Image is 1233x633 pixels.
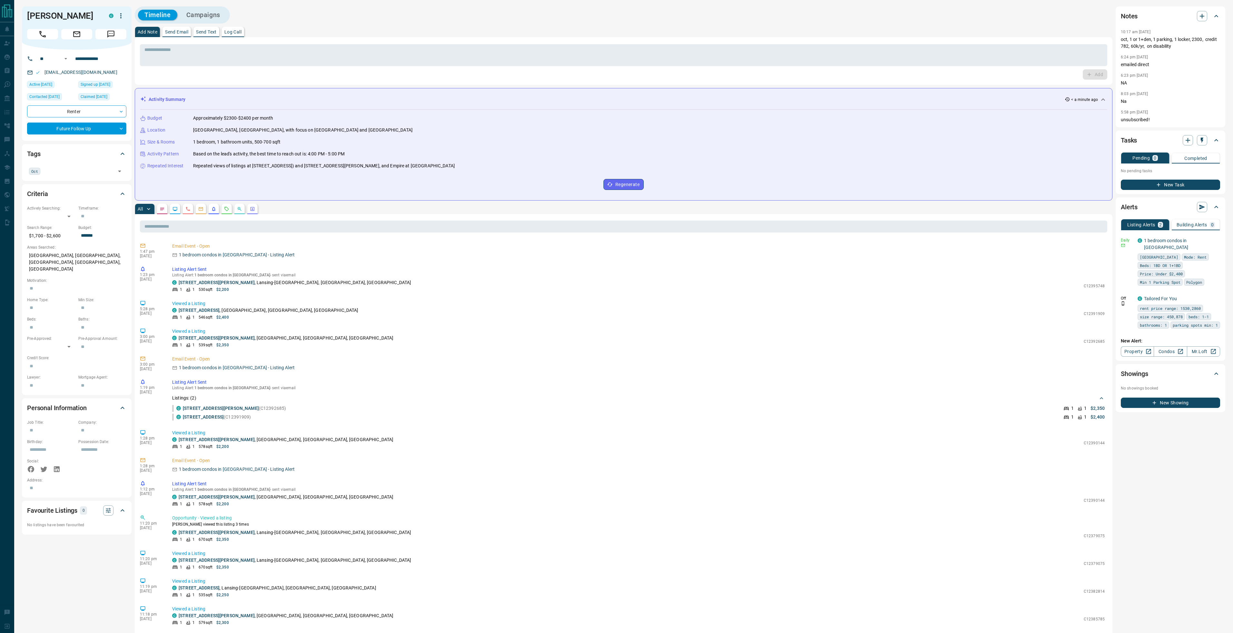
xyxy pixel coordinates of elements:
[172,437,177,442] div: condos.ca
[140,491,162,496] p: [DATE]
[199,537,212,542] p: 670 sqft
[27,250,126,274] p: [GEOGRAPHIC_DATA], [GEOGRAPHIC_DATA], [GEOGRAPHIC_DATA], [GEOGRAPHIC_DATA], [GEOGRAPHIC_DATA]
[160,206,165,212] svg: Notes
[1121,295,1134,301] p: Off
[27,29,58,39] span: Call
[172,550,1105,557] p: Viewed a Listing
[196,30,217,34] p: Send Text
[193,139,280,145] p: 1 bedroom, 1 bathroom units, 500-700 sqft
[1144,238,1188,250] a: 1 bedroom condos in [GEOGRAPHIC_DATA]
[140,612,162,617] p: 11:18 pm
[1084,533,1105,539] p: C12379075
[179,280,255,285] a: [STREET_ADDRESS][PERSON_NAME]
[140,272,162,277] p: 1:23 pm
[27,374,75,380] p: Lawyer:
[27,81,75,90] div: Wed Sep 10 2025
[27,297,75,303] p: Home Type:
[109,14,113,18] div: condos.ca
[27,420,75,425] p: Job Title:
[1121,80,1220,86] p: NA
[138,207,143,211] p: All
[147,163,183,169] p: Repeated Interest
[199,444,212,450] p: 578 sqft
[192,501,195,507] p: 1
[27,186,126,202] div: Criteria
[172,521,1105,527] p: [PERSON_NAME] viewed this listing 3 times
[1084,311,1105,317] p: C12391909
[180,564,182,570] p: 1
[1132,156,1150,160] p: Pending
[199,620,212,626] p: 579 sqft
[140,254,162,258] p: [DATE]
[35,70,40,75] svg: Email Valid
[176,406,181,410] div: condos.ca
[172,613,177,618] div: condos.ca
[27,189,48,199] h2: Criteria
[1084,440,1105,446] p: C12390144
[140,617,162,621] p: [DATE]
[140,249,162,254] p: 1:47 pm
[1121,243,1125,248] svg: Email
[1084,414,1087,420] p: 1
[1084,339,1105,344] p: C12392685
[140,557,162,561] p: 11:20 pm
[27,205,75,211] p: Actively Searching:
[147,139,175,145] p: Size & Rooms
[1121,369,1148,379] h2: Showings
[199,287,212,292] p: 530 sqft
[1121,338,1220,344] p: New Alert:
[172,300,1105,307] p: Viewed a Listing
[1084,588,1105,594] p: C12382814
[1138,238,1142,243] div: condos.ca
[180,10,227,20] button: Campaigns
[1121,61,1220,68] p: emailed direct
[179,494,393,500] p: , [GEOGRAPHIC_DATA], [GEOGRAPHIC_DATA], [GEOGRAPHIC_DATA]
[138,10,177,20] button: Timeline
[140,468,162,473] p: [DATE]
[1084,616,1105,622] p: C12385785
[179,466,295,473] p: 1 bedroom condos in [GEOGRAPHIC_DATA] - Listing Alert
[211,206,216,212] svg: Listing Alerts
[82,507,85,514] p: 0
[1084,283,1105,289] p: C12395748
[192,592,195,598] p: 1
[140,307,162,311] p: 5:28 pm
[193,115,273,122] p: Approximately $2300-$2400 per month
[1084,498,1105,503] p: C12390144
[172,578,1105,585] p: Viewed a Listing
[180,287,182,292] p: 1
[95,29,126,39] span: Message
[179,252,295,258] p: 1 bedroom condos in [GEOGRAPHIC_DATA] - Listing Alert
[172,487,1105,492] p: Listing Alert : - sent via email
[1121,301,1125,306] svg: Push Notification Only
[192,537,195,542] p: 1
[216,620,229,626] p: $2,300
[172,606,1105,612] p: Viewed a Listing
[1154,346,1187,357] a: Condos
[1071,405,1074,412] p: 1
[1121,202,1138,212] h2: Alerts
[172,328,1105,335] p: Viewed a Listing
[199,592,212,598] p: 535 sqft
[62,55,70,63] button: Open
[140,311,162,316] p: [DATE]
[1186,279,1202,285] span: Polygon
[172,379,1105,386] p: Listing Alert Sent
[192,444,195,450] p: 1
[1140,271,1183,277] span: Price: Under $2,400
[27,11,99,21] h1: [PERSON_NAME]
[172,356,1105,362] p: Email Event - Open
[140,277,162,282] p: [DATE]
[1121,237,1134,243] p: Daily
[78,336,126,341] p: Pre-Approval Amount:
[1121,135,1137,145] h2: Tasks
[27,505,77,516] h2: Favourite Listings
[172,392,1105,404] div: Listings: (2)
[179,613,255,618] a: [STREET_ADDRESS][PERSON_NAME]
[1071,97,1098,103] p: < a minute ago
[140,334,162,339] p: 3:00 pm
[224,30,241,34] p: Log Call
[176,415,181,419] div: condos.ca
[27,231,75,241] p: $1,700 - $2,600
[1121,92,1148,96] p: 8:03 pm [DATE]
